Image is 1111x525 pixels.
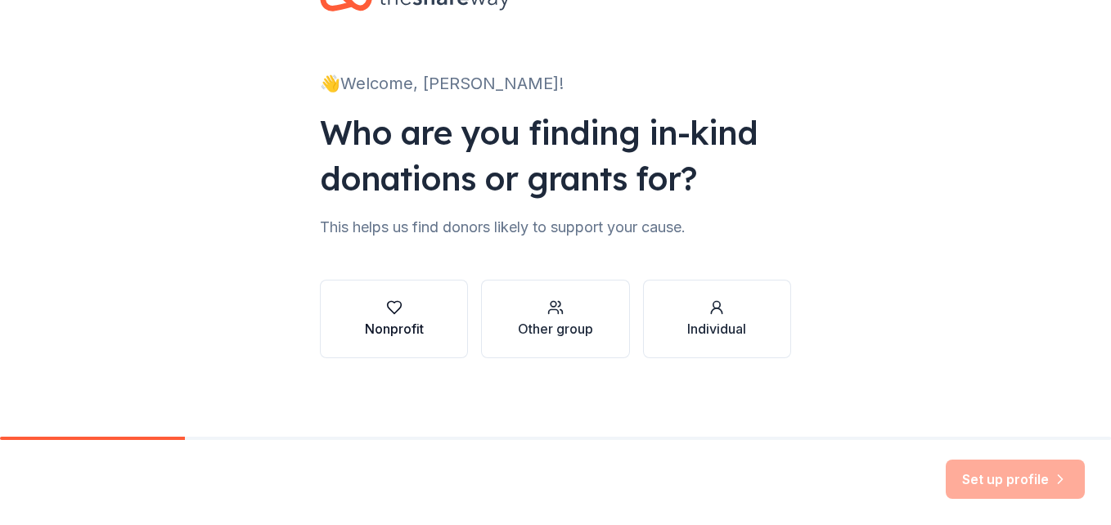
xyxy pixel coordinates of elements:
[320,214,791,240] div: This helps us find donors likely to support your cause.
[320,280,468,358] button: Nonprofit
[687,319,746,339] div: Individual
[320,70,791,96] div: 👋 Welcome, [PERSON_NAME]!
[320,110,791,201] div: Who are you finding in-kind donations or grants for?
[518,319,593,339] div: Other group
[365,319,424,339] div: Nonprofit
[643,280,791,358] button: Individual
[481,280,629,358] button: Other group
